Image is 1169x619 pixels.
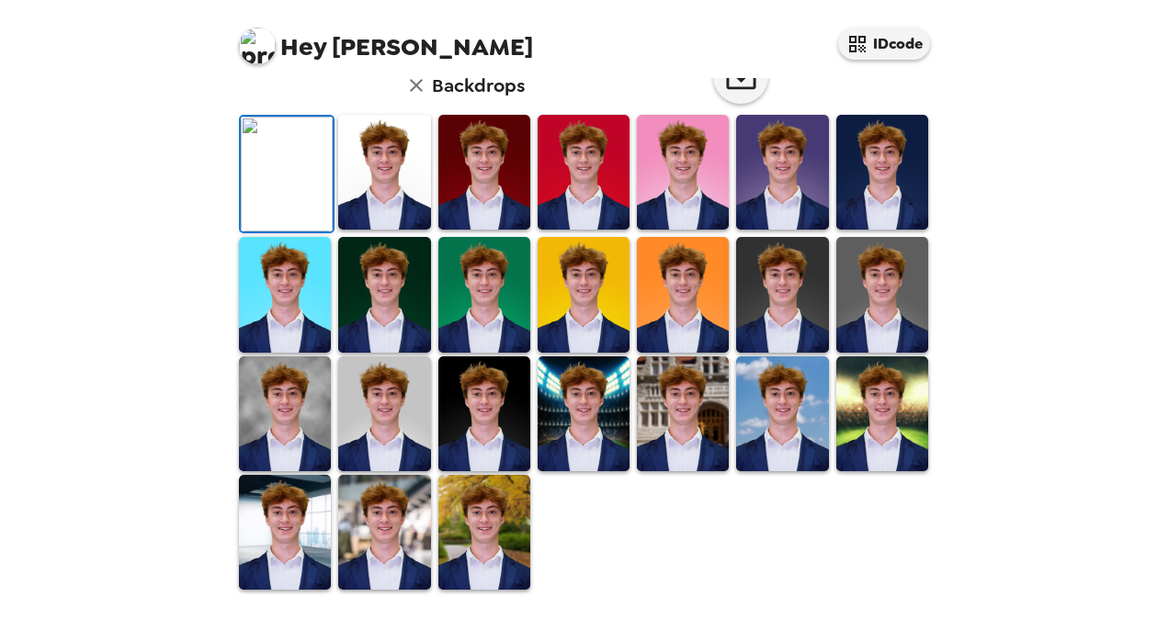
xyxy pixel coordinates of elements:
img: profile pic [239,28,276,64]
img: Original [241,117,333,231]
button: IDcode [838,28,930,60]
h6: Backdrops [432,71,525,100]
span: [PERSON_NAME] [239,18,533,60]
span: Hey [280,30,326,63]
